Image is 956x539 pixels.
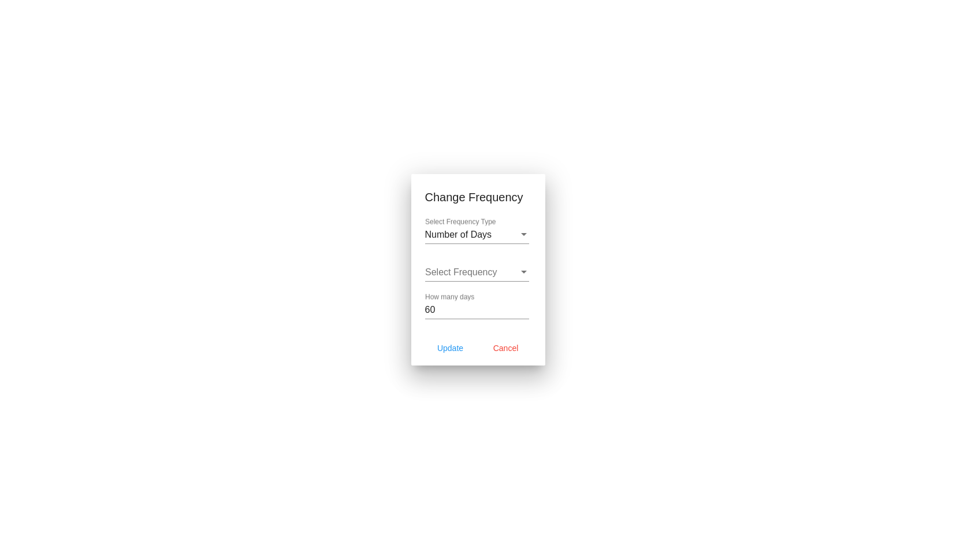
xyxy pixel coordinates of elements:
[425,338,476,359] button: Update
[425,188,531,206] h1: Change Frequency
[481,338,531,359] button: Cancel
[425,267,497,277] span: Select Frequency
[425,230,492,239] span: Number of Days
[425,230,529,240] mat-select: Select Frequency Type
[425,305,529,315] input: How many days
[437,344,463,353] span: Update
[425,267,529,278] mat-select: Select Frequency
[493,344,519,353] span: Cancel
